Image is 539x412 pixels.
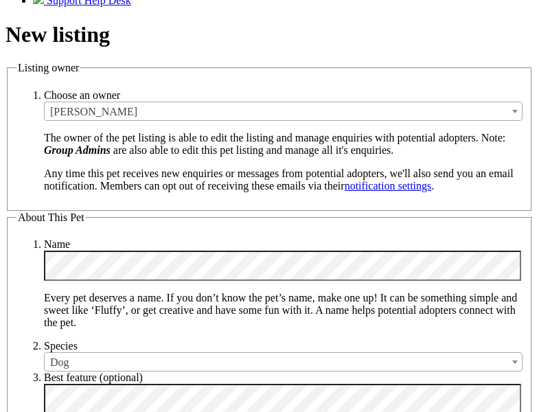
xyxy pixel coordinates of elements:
[44,168,523,192] p: Any time this pet receives new enquiries or messages from potential adopters, we'll also send you...
[45,353,522,372] span: Dog
[44,89,120,101] label: Choose an owner
[5,22,534,47] h1: New listing
[45,102,522,122] span: Deandrea Gleason
[18,211,84,223] span: About This Pet
[44,132,523,157] p: The owner of the pet listing is able to edit the listing and manage enquiries with potential adop...
[44,340,78,352] label: Species
[44,144,111,156] em: Group Admins
[44,352,523,371] span: Dog
[44,371,143,383] label: Best feature (optional)
[44,102,523,121] span: Deandrea Gleason
[44,238,70,250] label: Name
[345,180,432,192] a: notification settings
[44,292,523,329] p: Every pet deserves a name. If you don’t know the pet’s name, make one up! It can be something sim...
[18,62,79,73] span: Listing owner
